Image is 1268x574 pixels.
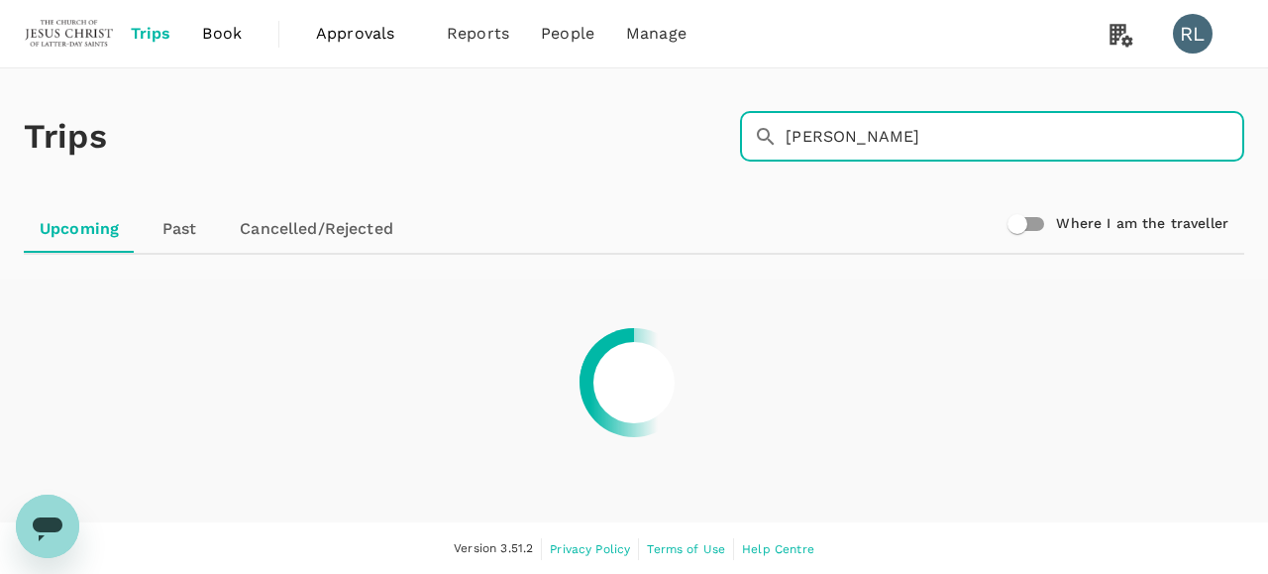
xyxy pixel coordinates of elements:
span: Version 3.51.2 [454,539,533,559]
h1: Trips [24,68,107,205]
a: Privacy Policy [550,538,630,560]
span: Book [202,22,242,46]
span: Privacy Policy [550,542,630,556]
a: Terms of Use [647,538,725,560]
span: Trips [131,22,171,46]
span: Approvals [316,22,415,46]
div: RL [1173,14,1213,54]
span: Help Centre [742,542,814,556]
span: People [541,22,594,46]
a: Help Centre [742,538,814,560]
h6: Where I am the traveller [1056,213,1228,235]
a: Past [135,205,224,253]
a: Cancelled/Rejected [224,205,409,253]
input: Search by travellers, trips, or destination, label, team [786,112,1244,162]
span: Terms of Use [647,542,725,556]
img: The Malaysian Church of Jesus Christ of Latter-day Saints [24,12,115,56]
span: Reports [447,22,509,46]
iframe: Button to launch messaging window [16,495,79,558]
span: Manage [626,22,687,46]
a: Upcoming [24,205,135,253]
